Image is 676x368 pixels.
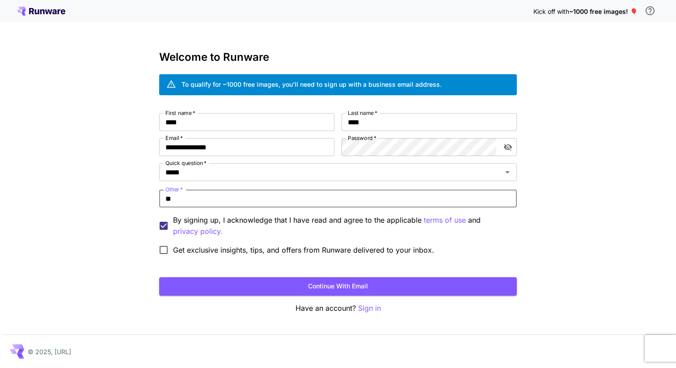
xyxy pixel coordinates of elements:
[159,51,517,63] h3: Welcome to Runware
[173,226,223,237] p: privacy policy.
[358,303,381,314] button: Sign in
[641,2,659,20] button: In order to qualify for free credit, you need to sign up with a business email address and click ...
[569,8,638,15] span: ~1000 free images! 🎈
[424,215,466,226] p: terms of use
[173,245,434,255] span: Get exclusive insights, tips, and offers from Runware delivered to your inbox.
[348,109,377,117] label: Last name
[165,186,183,193] label: Other
[28,347,71,356] p: © 2025, [URL]
[533,8,569,15] span: Kick off with
[165,159,207,167] label: Quick question
[173,226,223,237] button: By signing up, I acknowledge that I have read and agree to the applicable terms of use and
[182,80,442,89] div: To qualify for ~1000 free images, you’ll need to sign up with a business email address.
[348,134,376,142] label: Password
[173,215,510,237] p: By signing up, I acknowledge that I have read and agree to the applicable and
[500,139,516,155] button: toggle password visibility
[165,134,183,142] label: Email
[159,303,517,314] p: Have an account?
[424,215,466,226] button: By signing up, I acknowledge that I have read and agree to the applicable and privacy policy.
[501,166,514,178] button: Open
[165,109,195,117] label: First name
[159,277,517,296] button: Continue with email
